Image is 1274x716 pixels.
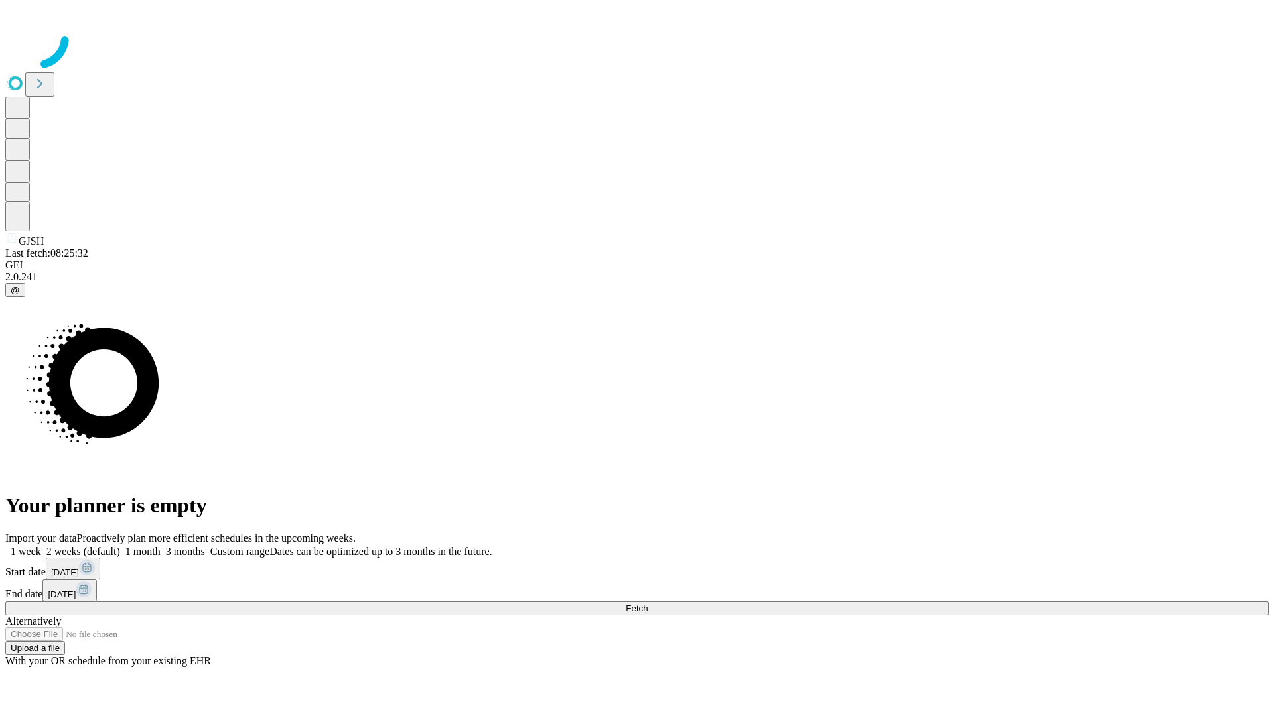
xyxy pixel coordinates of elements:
[5,601,1269,615] button: Fetch
[51,567,79,577] span: [DATE]
[11,285,20,295] span: @
[166,546,205,557] span: 3 months
[5,532,77,544] span: Import your data
[5,247,88,259] span: Last fetch: 08:25:32
[46,558,100,579] button: [DATE]
[11,546,41,557] span: 1 week
[269,546,492,557] span: Dates can be optimized up to 3 months in the future.
[5,558,1269,579] div: Start date
[5,283,25,297] button: @
[46,546,120,557] span: 2 weeks (default)
[210,546,269,557] span: Custom range
[626,603,648,613] span: Fetch
[42,579,97,601] button: [DATE]
[5,579,1269,601] div: End date
[77,532,356,544] span: Proactively plan more efficient schedules in the upcoming weeks.
[19,235,44,247] span: GJSH
[125,546,161,557] span: 1 month
[48,589,76,599] span: [DATE]
[5,615,61,626] span: Alternatively
[5,493,1269,518] h1: Your planner is empty
[5,271,1269,283] div: 2.0.241
[5,655,211,666] span: With your OR schedule from your existing EHR
[5,259,1269,271] div: GEI
[5,641,65,655] button: Upload a file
